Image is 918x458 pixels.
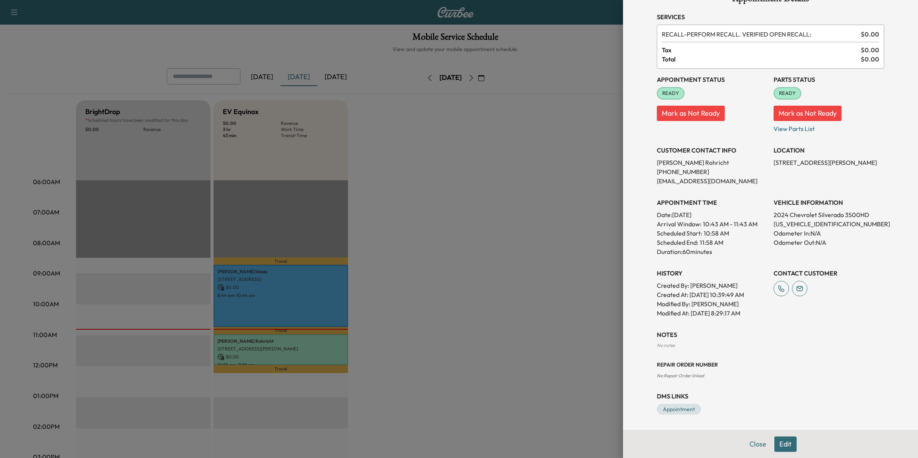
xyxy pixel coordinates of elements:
[657,330,884,339] h3: NOTES
[657,146,767,155] h3: CUSTOMER CONTACT INFO
[657,361,884,368] h3: Repair Order number
[744,436,771,452] button: Close
[658,90,684,97] span: READY
[774,75,884,84] h3: Parts Status
[774,90,800,97] span: READY
[704,229,729,238] p: 10:58 AM
[657,229,702,238] p: Scheduled Start:
[657,299,767,309] p: Modified By : [PERSON_NAME]
[774,269,884,278] h3: CONTACT CUSTOMER
[774,436,797,452] button: Edit
[774,210,884,219] p: 2024 Chevrolet Silverado 3500HD
[774,146,884,155] h3: LOCATION
[774,238,884,247] p: Odometer Out: N/A
[774,229,884,238] p: Odometer In: N/A
[657,176,767,186] p: [EMAIL_ADDRESS][DOMAIN_NAME]
[657,290,767,299] p: Created At : [DATE] 10:39:49 AM
[657,219,767,229] p: Arrival Window:
[657,404,701,415] a: Appointment
[657,373,704,378] span: No Repair Order linked
[662,30,858,39] span: PERFORM RECALL. VERIFIED OPEN RECALL:
[861,55,879,64] span: $ 0.00
[657,106,725,121] button: Mark as Not Ready
[657,238,698,247] p: Scheduled End:
[861,45,879,55] span: $ 0.00
[774,158,884,167] p: [STREET_ADDRESS][PERSON_NAME]
[657,167,767,176] p: [PHONE_NUMBER]
[703,219,757,229] span: 10:43 AM - 11:43 AM
[657,75,767,84] h3: Appointment Status
[657,12,884,22] h3: Services
[657,342,884,348] div: No notes
[861,30,879,39] span: $ 0.00
[657,158,767,167] p: [PERSON_NAME] Rohricht
[657,210,767,219] p: Date: [DATE]
[700,238,723,247] p: 11:58 AM
[657,281,767,290] p: Created By : [PERSON_NAME]
[657,309,767,318] p: Modified At : [DATE] 8:29:17 AM
[657,247,767,256] p: Duration: 60 minutes
[662,55,861,64] span: Total
[657,198,767,207] h3: APPOINTMENT TIME
[774,198,884,207] h3: VEHICLE INFORMATION
[774,106,842,121] button: Mark as Not Ready
[657,269,767,278] h3: History
[774,219,884,229] p: [US_VEHICLE_IDENTIFICATION_NUMBER]
[774,121,884,133] p: View Parts List
[662,45,861,55] span: Tax
[657,392,884,401] h3: DMS Links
